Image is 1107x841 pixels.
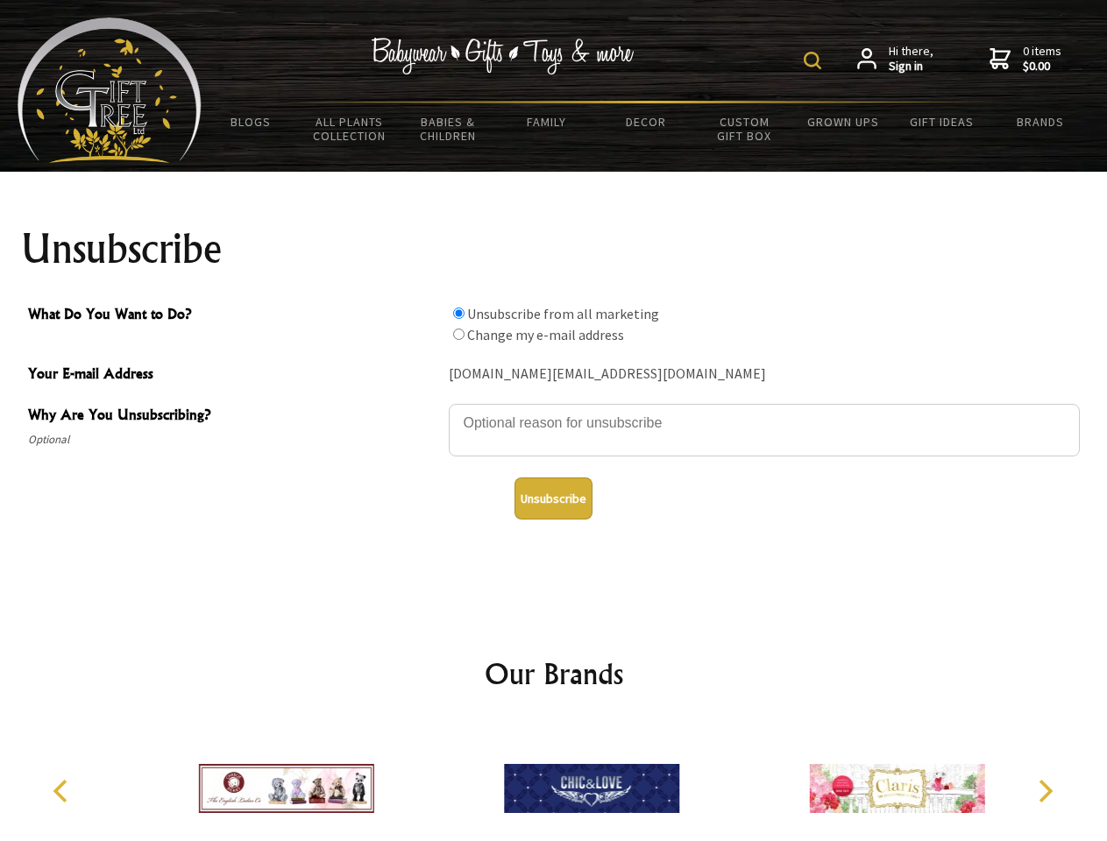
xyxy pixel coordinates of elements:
[399,103,498,154] a: Babies & Children
[1023,43,1061,74] span: 0 items
[372,38,635,74] img: Babywear - Gifts - Toys & more
[28,363,440,388] span: Your E-mail Address
[453,307,465,319] input: What Do You Want to Do?
[453,329,465,340] input: What Do You Want to Do?
[1023,59,1061,74] strong: $0.00
[889,59,933,74] strong: Sign in
[301,103,400,154] a: All Plants Collection
[498,103,597,140] a: Family
[990,44,1061,74] a: 0 items$0.00
[857,44,933,74] a: Hi there,Sign in
[467,326,624,343] label: Change my e-mail address
[804,52,821,69] img: product search
[44,772,82,810] button: Previous
[695,103,794,154] a: Custom Gift Box
[991,103,1090,140] a: Brands
[1025,772,1064,810] button: Next
[514,477,593,519] button: Unsubscribe
[449,404,1080,456] textarea: Why Are You Unsubscribing?
[35,653,1073,695] h2: Our Brands
[21,228,1087,270] h1: Unsubscribe
[28,303,440,329] span: What Do You Want to Do?
[202,103,301,140] a: BLOGS
[28,429,440,450] span: Optional
[596,103,695,140] a: Decor
[793,103,892,140] a: Grown Ups
[892,103,991,140] a: Gift Ideas
[467,305,659,322] label: Unsubscribe from all marketing
[889,44,933,74] span: Hi there,
[28,404,440,429] span: Why Are You Unsubscribing?
[18,18,202,163] img: Babyware - Gifts - Toys and more...
[449,361,1080,388] div: [DOMAIN_NAME][EMAIL_ADDRESS][DOMAIN_NAME]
